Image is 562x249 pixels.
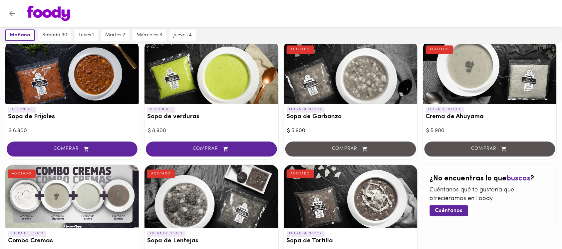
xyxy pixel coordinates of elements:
p: FUERA DE STOCK [147,231,185,237]
button: lunes 1 [75,30,98,41]
span: buscas [507,175,531,183]
div: AGOTADO [8,170,36,178]
button: jueves 4 [169,30,196,41]
img: logo.png [27,6,70,21]
span: mañana [10,32,30,38]
div: $ 5.900 [426,127,553,135]
div: AGOTADO [287,170,314,178]
h3: Sopa de Garbanzo [287,114,415,121]
span: lunes 1 [79,32,94,38]
div: Sopa de Frijoles [5,41,139,104]
span: jueves 4 [173,32,192,38]
div: $ 5.900 [287,127,414,135]
p: FUERA DE STOCK [8,231,46,237]
div: Sopa de verduras [144,41,278,104]
button: miércoles 3 [133,30,166,41]
p: FUERA DE STOCK [287,231,325,237]
button: Volver [4,5,20,22]
span: miércoles 3 [137,32,162,38]
h3: Combo Cremas [8,238,136,245]
button: COMPRAR [7,142,138,157]
div: $ 8.900 [148,127,275,135]
span: Cuéntanos [435,208,463,214]
h2: ¿No encuentras lo que ? [430,175,550,183]
span: sábado 30 [42,32,67,38]
button: sábado 30 [38,30,71,41]
div: Crema de Ahuyama [423,41,557,104]
iframe: Messagebird Livechat Widget [523,210,555,242]
div: AGOTADO [426,46,453,54]
div: Combo Cremas [5,165,139,228]
h3: Sopa de verduras [147,114,275,121]
p: DISPONIBLE [8,107,36,113]
h3: Sopa de Frijoles [8,114,136,121]
button: martes 2 [101,30,129,41]
button: Cuéntanos [430,205,468,216]
div: AGOTADO [287,46,314,54]
button: mañana [5,30,35,41]
h3: Sopa de Lentejas [147,238,275,245]
div: Sopa de Lentejas [144,165,278,228]
button: COMPRAR [146,142,277,157]
div: $ 6.900 [9,127,136,135]
span: martes 2 [105,32,125,38]
div: AGOTADO [147,170,175,178]
div: Sopa de Tortilla [284,165,418,228]
span: COMPRAR [154,146,268,152]
h3: Sopa de Tortilla [287,238,415,245]
p: DISPONIBLE [147,107,175,113]
span: COMPRAR [15,146,129,152]
div: Sopa de Garbanzo [284,41,418,104]
p: FUERA DE STOCK [287,107,325,113]
p: FUERA DE STOCK [426,107,464,113]
h3: Crema de Ahuyama [426,114,554,121]
p: Cuéntanos qué te gustaría que ofreciéramos en Foody [430,186,550,203]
